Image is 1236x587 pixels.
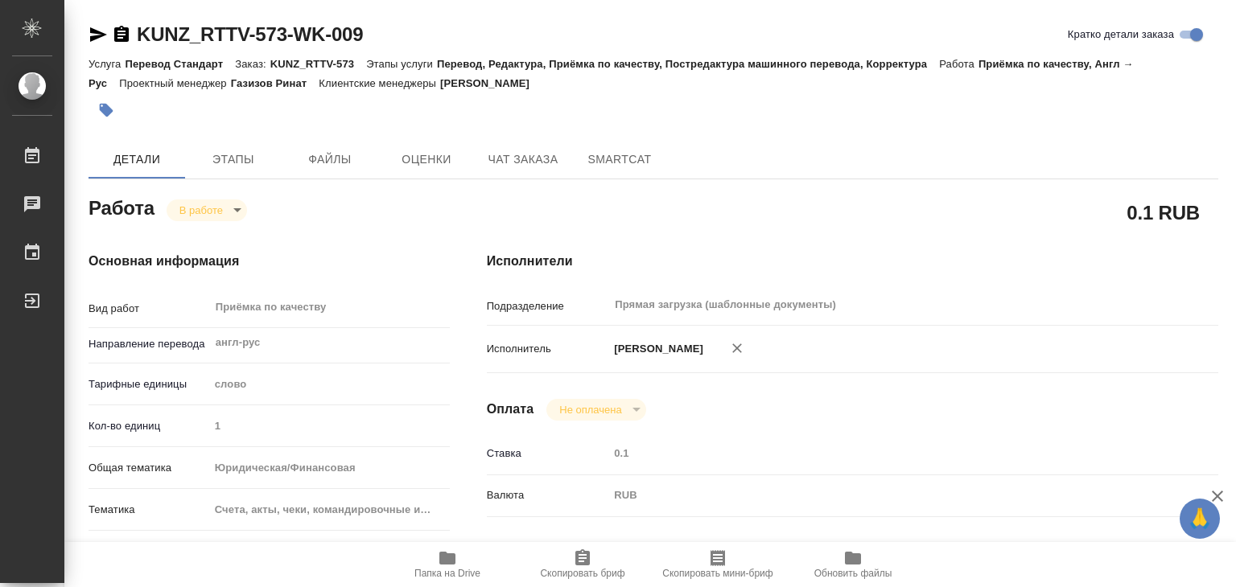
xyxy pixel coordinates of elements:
[487,252,1218,271] h4: Исполнители
[89,92,124,128] button: Добавить тэг
[414,568,480,579] span: Папка на Drive
[235,58,270,70] p: Заказ:
[650,542,785,587] button: Скопировать мини-бриф
[270,58,366,70] p: KUNZ_RTTV-573
[119,77,230,89] p: Проектный менеджер
[209,454,451,482] div: Юридическая/Финансовая
[1127,199,1200,226] h2: 0.1 RUB
[209,414,451,437] input: Пустое поле
[487,400,534,419] h4: Оплата
[484,150,562,170] span: Чат заказа
[1180,499,1220,539] button: 🙏
[380,542,515,587] button: Папка на Drive
[662,568,772,579] span: Скопировать мини-бриф
[89,336,209,352] p: Направление перевода
[785,542,921,587] button: Обновить файлы
[440,77,542,89] p: [PERSON_NAME]
[1186,502,1213,536] span: 🙏
[515,542,650,587] button: Скопировать бриф
[487,487,609,503] p: Валюта
[608,441,1157,465] input: Пустое поле
[231,77,319,89] p: Газизов Ринат
[98,150,175,170] span: Детали
[540,568,624,579] span: Скопировать бриф
[554,403,626,417] button: Не оплачена
[388,150,465,170] span: Оценки
[487,341,609,357] p: Исполнитель
[546,399,645,421] div: В работе
[291,150,369,170] span: Файлы
[319,77,440,89] p: Клиентские менеджеры
[939,58,978,70] p: Работа
[89,301,209,317] p: Вид работ
[89,418,209,434] p: Кол-во единиц
[209,496,451,523] div: Счета, акты, чеки, командировочные и таможенные документы
[487,298,609,314] p: Подразделение
[167,199,247,221] div: В работе
[814,568,892,579] span: Обновить файлы
[1068,27,1174,43] span: Кратко детали заказа
[437,58,939,70] p: Перевод, Редактура, Приёмка по качеству, Постредактура машинного перевода, Корректура
[209,371,451,398] div: слово
[195,150,272,170] span: Этапы
[175,203,228,217] button: В работе
[112,25,131,44] button: Скопировать ссылку
[487,445,609,462] p: Ставка
[608,482,1157,509] div: RUB
[89,460,209,476] p: Общая тематика
[89,376,209,392] p: Тарифные единицы
[608,341,703,357] p: [PERSON_NAME]
[125,58,235,70] p: Перевод Стандарт
[366,58,437,70] p: Этапы услуги
[719,330,755,366] button: Удалить исполнителя
[89,58,125,70] p: Услуга
[581,150,658,170] span: SmartCat
[89,25,108,44] button: Скопировать ссылку для ЯМессенджера
[89,502,209,518] p: Тематика
[89,252,422,271] h4: Основная информация
[89,192,154,221] h2: Работа
[137,23,363,45] a: KUNZ_RTTV-573-WK-009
